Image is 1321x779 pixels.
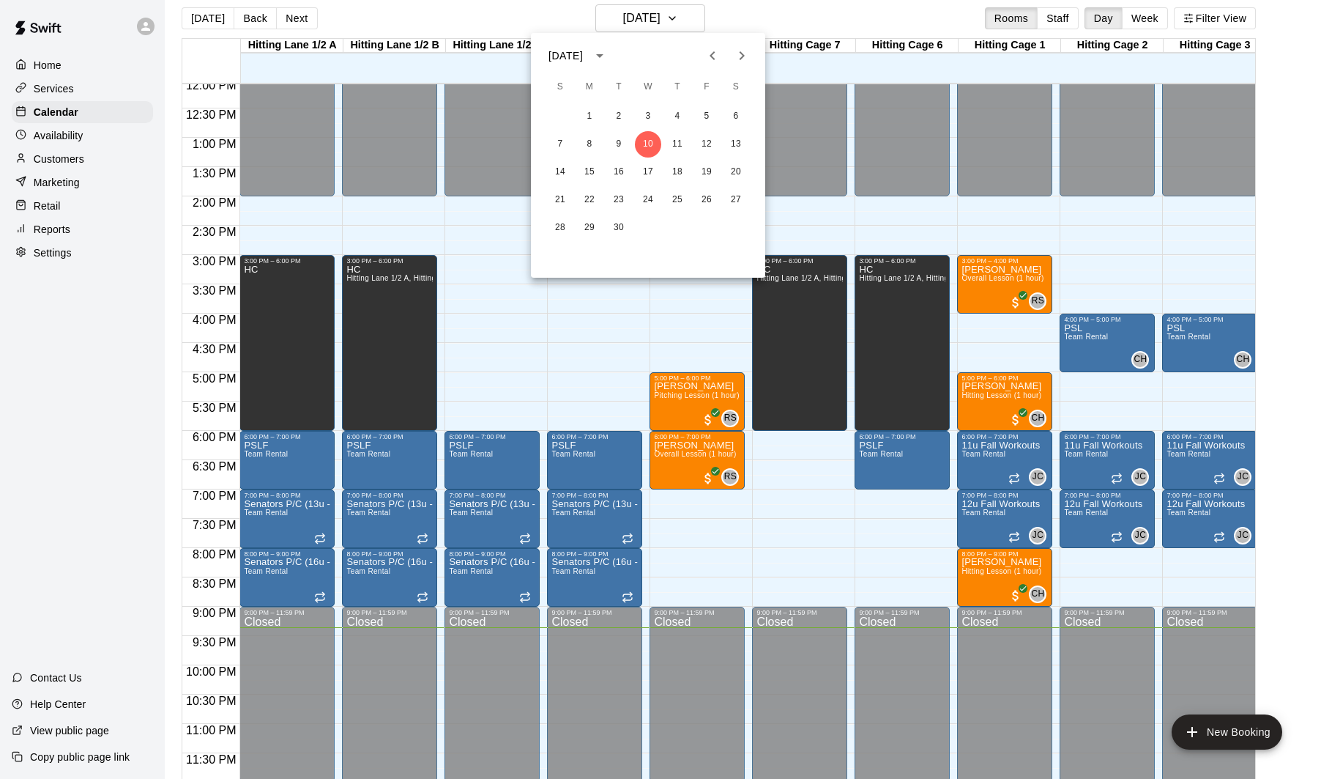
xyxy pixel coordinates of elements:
[664,103,691,130] button: 4
[723,159,749,185] button: 20
[664,131,691,158] button: 11
[606,73,632,102] span: Tuesday
[547,131,573,158] button: 7
[576,131,603,158] button: 8
[723,73,749,102] span: Saturday
[576,187,603,213] button: 22
[606,159,632,185] button: 16
[548,48,583,64] div: [DATE]
[723,131,749,158] button: 13
[576,159,603,185] button: 15
[606,215,632,241] button: 30
[664,159,691,185] button: 18
[547,159,573,185] button: 14
[547,187,573,213] button: 21
[606,103,632,130] button: 2
[635,73,661,102] span: Wednesday
[693,131,720,158] button: 12
[693,187,720,213] button: 26
[664,73,691,102] span: Thursday
[547,215,573,241] button: 28
[693,103,720,130] button: 5
[576,73,603,102] span: Monday
[606,131,632,158] button: 9
[698,41,727,70] button: Previous month
[727,41,756,70] button: Next month
[693,159,720,185] button: 19
[635,187,661,213] button: 24
[723,103,749,130] button: 6
[635,131,661,158] button: 10
[723,187,749,213] button: 27
[664,187,691,213] button: 25
[576,215,603,241] button: 29
[547,73,573,102] span: Sunday
[635,103,661,130] button: 3
[587,43,612,68] button: calendar view is open, switch to year view
[606,187,632,213] button: 23
[635,159,661,185] button: 17
[576,103,603,130] button: 1
[693,73,720,102] span: Friday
